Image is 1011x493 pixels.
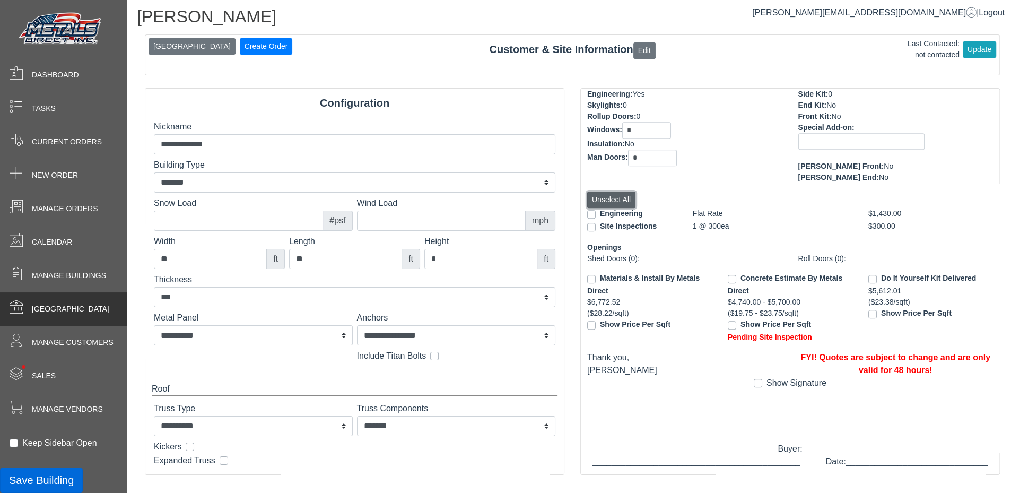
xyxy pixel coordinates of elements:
div: Show Price Per Sqft [587,319,712,332]
button: Unselect All [587,192,635,208]
div: Show Price Per Sqft [728,319,852,332]
div: Do It Yourself Kit Delivered [868,273,993,286]
button: Create Order [240,38,293,55]
div: ft [537,249,555,269]
label: Include Titan Bolts [357,350,426,362]
span: Windows: [587,125,622,134]
span: [PERSON_NAME] Front: [798,162,884,170]
span: Insulation: [587,140,625,148]
div: mph [525,211,555,231]
div: Last Contacted: not contacted [908,38,960,60]
span: 0 [623,101,627,109]
div: $1,430.00 [860,208,966,221]
div: $6,772.52 [587,297,712,308]
label: Show Signature [766,377,826,390]
span: Special Add-on: [798,123,855,132]
div: $4,740.00 - $5,700.00 [728,297,852,319]
span: Manage Orders [32,203,98,214]
label: Kickers [154,440,181,453]
div: Pending Site Inspection [728,332,852,343]
div: Roof [152,383,557,396]
label: Truss Type [154,402,353,415]
span: Sales [32,370,56,382]
div: $5,612.01 [868,286,993,297]
a: [PERSON_NAME][EMAIL_ADDRESS][DOMAIN_NAME] [752,8,977,17]
span: Manage Vendors [32,404,103,415]
span: No [625,140,634,148]
label: Height [424,235,555,248]
label: Snow Load [154,197,353,210]
span: Manage Buildings [32,270,106,281]
div: Show Price Per Sqft [868,308,993,321]
span: Yes [633,90,645,98]
div: ($23.38/sqft) [868,297,993,308]
label: Roof Color [357,472,556,485]
div: Thank you, [PERSON_NAME] [587,351,782,377]
span: Skylights: [587,101,623,109]
button: Edit [633,42,656,59]
span: No [879,173,888,181]
span: Logout [979,8,1005,17]
span: Buyer: ____________________________________________ [592,444,803,466]
span: Manage Customers [32,337,114,348]
div: ft [402,249,420,269]
span: [PERSON_NAME] End: [798,173,879,181]
div: Configuration [145,95,564,111]
div: #psf [323,211,352,231]
label: Anchors [357,312,556,324]
div: Materials & Install By Metals Direct [587,273,712,297]
div: ($19.75 - $23.75/sqft) [728,308,852,319]
h1: [PERSON_NAME] [137,6,1008,30]
span: No [826,101,836,109]
label: Nickname [154,120,555,133]
div: Concrete Estimate By Metals Direct [728,273,852,297]
span: Rollup Doors: [587,112,637,120]
label: Truss Components [357,402,556,415]
div: ft [266,249,285,269]
img: Metals Direct Inc Logo [16,10,106,49]
span: 0 [637,112,641,120]
div: Openings [587,242,993,253]
label: Metal Panel [154,312,353,324]
span: New Order [32,170,78,181]
label: Roof Design [154,472,353,485]
label: Building Type [154,159,555,171]
label: Wind Load [357,197,556,210]
div: FYI! Quotes are subject to change and are only valid for 48 hours! [798,351,993,377]
span: Calendar [32,237,72,248]
span: Front Kit: [798,112,832,120]
div: Customer & Site Information [145,41,999,58]
div: Shed Doors (0): [587,253,782,264]
span: Current Orders [32,136,102,148]
div: 1 @ 300ea [685,221,860,233]
span: [GEOGRAPHIC_DATA] [32,304,109,315]
div: ($28.22/sqft) [587,308,712,332]
span: Man Doors: [587,153,628,161]
span: Date:______________________________ [826,457,988,466]
label: Thickness [154,273,555,286]
span: No [831,112,841,120]
div: Engineering [579,208,685,221]
div: Flat Rate [685,208,860,221]
span: • [10,350,37,384]
button: Update [963,41,996,58]
div: Roll Doors (0): [798,253,993,264]
label: Length [289,235,420,248]
span: 0 [828,90,832,98]
span: No [884,162,893,170]
div: | [752,6,1005,19]
label: Expanded Truss [154,454,215,467]
span: Tasks [32,103,56,114]
button: [GEOGRAPHIC_DATA] [149,38,236,55]
span: Engineering: [587,90,633,98]
div: $300.00 [860,221,966,233]
span: Dashboard [32,70,79,81]
div: Site Inspections [579,221,685,233]
label: Width [154,235,285,248]
label: Keep Sidebar Open [22,437,97,449]
span: End Kit: [798,101,827,109]
span: Side Kit: [798,90,829,98]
